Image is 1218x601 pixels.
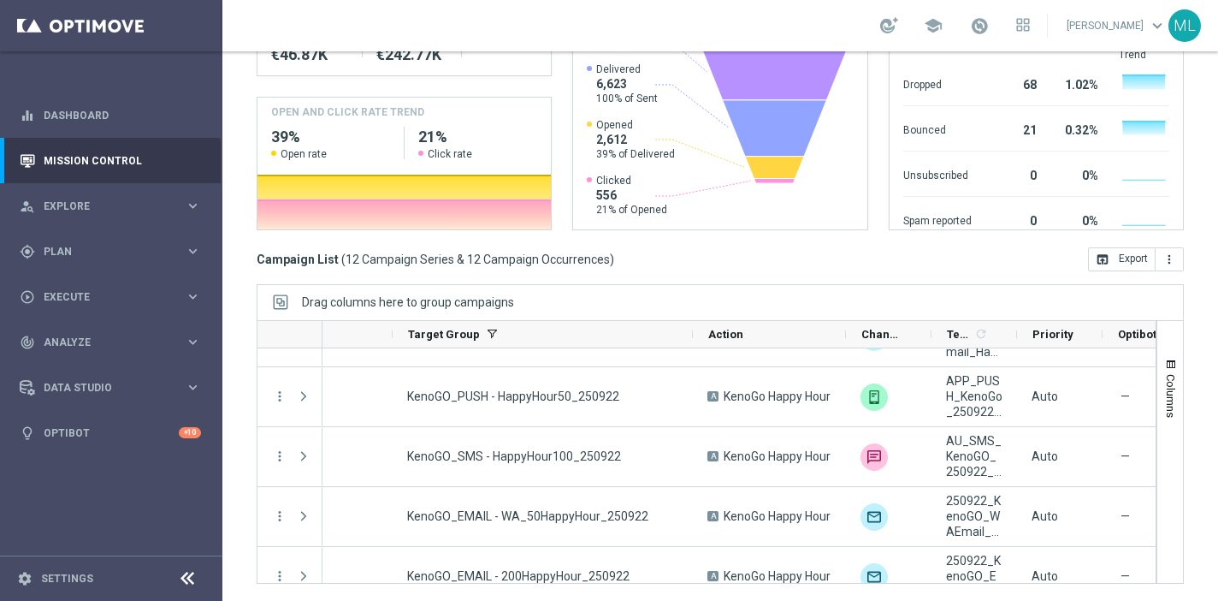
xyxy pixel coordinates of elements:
[19,109,202,122] button: equalizer Dashboard
[972,324,988,343] span: Calculate column
[302,295,514,309] div: Row Groups
[596,147,675,161] span: 39% of Delivered
[1120,509,1130,524] span: —
[185,379,201,396] i: keyboard_arrow_right
[992,69,1037,97] div: 68
[272,389,287,404] button: more_vert
[1120,389,1130,404] span: —
[596,187,667,203] span: 556
[341,252,346,267] span: (
[860,384,888,411] img: OptiMobile Push
[1164,374,1178,418] span: Columns
[272,509,287,524] button: more_vert
[407,389,619,404] span: KenoGO_PUSH - HappyHour50_250922
[407,509,648,524] span: KenoGO_EMAIL - WA_50HappyHour_250922
[346,252,610,267] span: 12 Campaign Series & 12 Campaign Occurrences
[20,199,35,214] i: person_search
[946,433,1002,479] span: AU_SMS_KenoGO_250922_HappyHour100
[596,132,675,147] span: 2,612
[1148,16,1167,35] span: keyboard_arrow_down
[1120,568,1130,584] span: —
[20,199,185,214] div: Explore
[860,503,888,531] img: Optimail
[19,245,202,259] button: gps_fixed Plan keyboard_arrow_right
[924,16,943,35] span: school
[707,511,718,521] span: A
[44,383,185,393] span: Data Studio
[44,92,201,138] a: Dashboard
[610,252,614,267] span: )
[708,328,743,341] span: Action
[19,426,202,440] button: lightbulb Optibot +10
[20,410,201,455] div: Optibot
[179,427,201,438] div: +10
[596,92,658,105] span: 100% of Sent
[257,367,322,427] div: Press SPACE to select this row.
[992,115,1037,142] div: 21
[19,336,202,349] button: track_changes Analyze keyboard_arrow_right
[20,92,201,138] div: Dashboard
[271,104,424,120] h4: OPEN AND CLICK RATE TREND
[724,509,831,524] span: KenoGo Happy Hour
[946,553,1002,599] span: 250922_KenoGO_Email_HappyHour200
[257,427,322,487] div: Press SPACE to select this row.
[20,335,185,350] div: Analyze
[376,45,447,65] div: €242,774
[724,449,831,464] span: KenoGo Happy Hour
[271,127,390,147] h2: 39%
[724,568,831,584] span: KenoGo Happy Hour
[17,571,33,586] i: settings
[974,327,988,341] i: refresh
[860,443,888,471] img: Vonage
[19,199,202,213] button: person_search Explore keyboard_arrow_right
[1032,449,1058,463] span: Auto
[1118,328,1156,341] span: Optibot
[272,568,287,584] button: more_vert
[20,289,35,305] i: play_circle_outline
[1120,449,1130,464] span: —
[1168,9,1201,42] div: ML
[1065,13,1168,39] a: [PERSON_NAME]keyboard_arrow_down
[596,76,658,92] span: 6,623
[185,289,201,305] i: keyboard_arrow_right
[407,568,630,584] span: KenoGO_EMAIL - 200HappyHour_250922
[19,381,202,395] div: Data Studio keyboard_arrow_right
[1057,160,1098,187] div: 0%
[272,449,287,464] button: more_vert
[1057,115,1098,142] div: 0.32%
[903,205,972,233] div: Spam reported
[20,380,185,396] div: Data Studio
[19,290,202,304] button: play_circle_outline Execute keyboard_arrow_right
[947,328,972,341] span: Templates
[707,571,718,581] span: A
[903,160,972,187] div: Unsubscribed
[257,252,614,267] h3: Campaign List
[1032,328,1073,341] span: Priority
[1156,247,1184,271] button: more_vert
[860,563,888,591] img: Optimail
[185,243,201,259] i: keyboard_arrow_right
[596,62,658,76] span: Delivered
[1088,252,1184,265] multiple-options-button: Export to CSV
[1057,69,1098,97] div: 1.02%
[707,391,718,402] span: A
[257,487,322,547] div: Press SPACE to select this row.
[20,138,201,183] div: Mission Control
[281,147,327,161] span: Open rate
[1162,253,1176,266] i: more_vert
[44,138,201,183] a: Mission Control
[596,174,667,187] span: Clicked
[861,328,902,341] span: Channel
[1096,253,1109,266] i: open_in_browser
[992,205,1037,233] div: 0
[19,154,202,168] div: Mission Control
[992,160,1037,187] div: 0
